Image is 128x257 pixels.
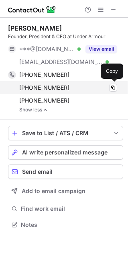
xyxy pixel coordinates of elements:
[43,107,48,113] img: -
[22,130,109,136] div: Save to List / ATS / CRM
[8,145,123,160] button: AI write personalized message
[8,5,56,14] img: ContactOut v5.3.10
[19,58,103,66] span: [EMAIL_ADDRESS][DOMAIN_NAME]
[19,97,69,104] span: [PHONE_NUMBER]
[19,45,75,53] span: ***@[DOMAIN_NAME]
[8,164,123,179] button: Send email
[21,205,120,212] span: Find work email
[85,45,117,53] button: Reveal Button
[8,126,123,140] button: save-profile-one-click
[22,149,108,156] span: AI write personalized message
[8,184,123,198] button: Add to email campaign
[8,203,123,214] button: Find work email
[19,84,69,91] span: [PHONE_NUMBER]
[8,24,62,32] div: [PERSON_NAME]
[19,71,69,78] span: [PHONE_NUMBER]
[8,219,123,230] button: Notes
[21,221,120,228] span: Notes
[22,169,53,175] span: Send email
[22,188,85,194] span: Add to email campaign
[8,33,123,40] div: Founder, President & CEO at Under Armour
[19,107,123,113] a: Show less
